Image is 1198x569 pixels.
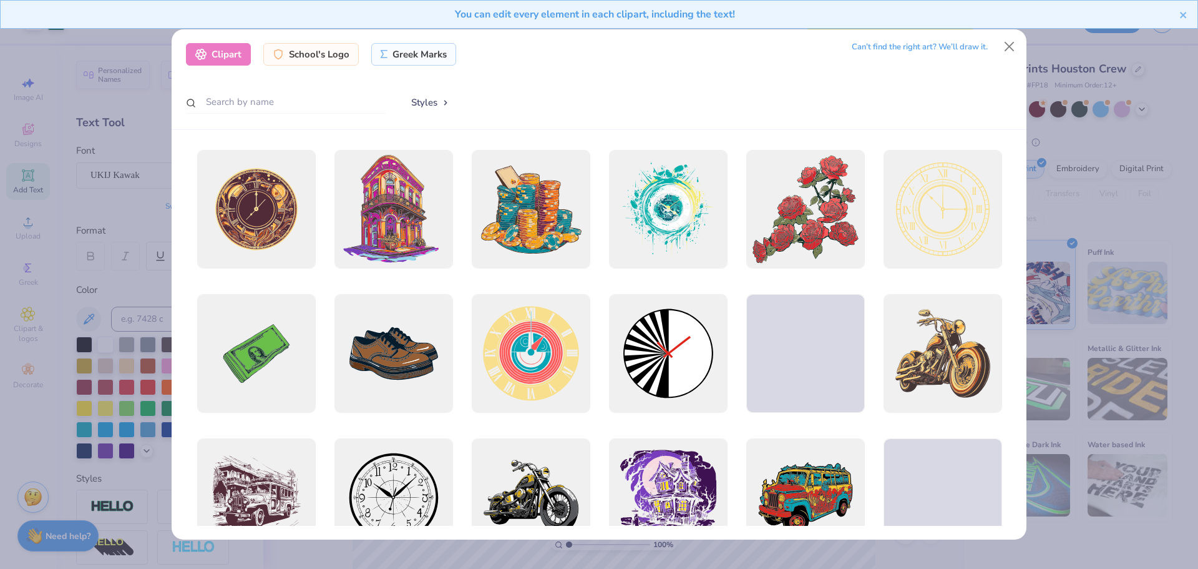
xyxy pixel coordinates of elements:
[852,36,988,58] div: Can’t find the right art? We’ll draw it.
[371,43,457,66] div: Greek Marks
[186,91,386,114] input: Search by name
[998,34,1021,58] button: Close
[186,43,251,66] div: Clipart
[10,7,1179,22] div: You can edit every element in each clipart, including the text!
[1179,7,1188,22] button: close
[263,43,359,66] div: School's Logo
[398,91,463,114] button: Styles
